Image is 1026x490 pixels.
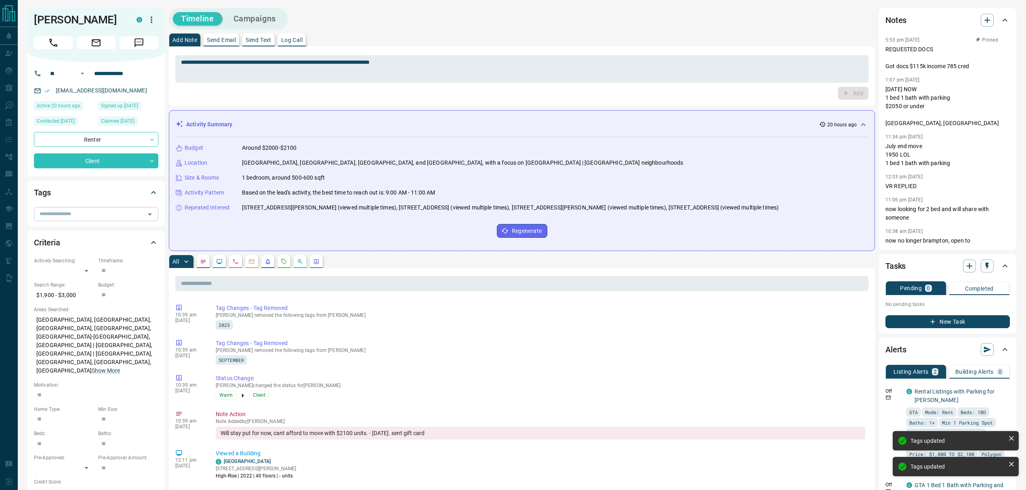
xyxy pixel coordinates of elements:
p: July end move 1950 LOL 1 bed 1 bath with parking [885,142,1010,168]
p: Home Type: [34,406,94,413]
div: Sun Jan 01 2023 [98,101,158,113]
span: Claimed [DATE] [101,117,135,125]
p: [STREET_ADDRESS][PERSON_NAME] (viewed multiple times), [STREET_ADDRESS] (viewed multiple times), ... [242,203,779,212]
p: Size & Rooms [185,174,219,182]
p: Based on the lead's activity, the best time to reach out is: 9:00 AM - 11:00 AM [242,188,435,197]
p: 12:11 pm [175,457,204,463]
p: [STREET_ADDRESS][PERSON_NAME] [216,465,296,472]
p: [DATE] [175,463,204,469]
p: Note Added by [PERSON_NAME] [216,419,865,424]
button: New Task [885,315,1010,328]
p: now no longer brampton, open to miss/etob/[GEOGRAPHIC_DATA] [885,237,1010,253]
p: now looking for 2 bed and will share with someone [885,205,1010,222]
div: Notes [885,10,1010,30]
p: 0 [999,369,1002,375]
p: Baths: [98,430,158,437]
p: [DATE] [175,388,204,394]
div: Tue May 02 2023 [98,117,158,128]
p: REQUESTED DOCS Got docs $115k income 785 cred [885,45,1010,71]
p: 10:38 am [DATE] [885,228,923,234]
p: Log Call [281,37,303,43]
p: 1:07 pm [DATE] [885,77,920,83]
span: Active 20 hours ago [37,102,80,110]
span: Signed up [DATE] [101,102,138,110]
p: Pre-Approval Amount: [98,454,158,461]
p: Repeated Interest [185,203,230,212]
p: Completed [965,286,994,291]
p: [PERSON_NAME] changed the status for [PERSON_NAME] [216,383,865,388]
span: Email [77,36,116,49]
h2: Tags [34,186,50,199]
p: 10:39 am [175,312,204,318]
div: Will stay put for now, cant afford to move with $2100 units. - [DATE]. sent gift card [216,427,865,440]
svg: Lead Browsing Activity [216,258,223,265]
svg: Emails [248,258,255,265]
p: 20 hours ago [827,121,857,128]
p: Areas Searched: [34,306,158,313]
p: Budget: [98,281,158,289]
div: Criteria [34,233,158,252]
p: Tag Changes - Tag Removed [216,339,865,348]
button: Show More [92,366,120,375]
p: Activity Summary [186,120,232,129]
p: Send Email [207,37,236,43]
p: Activity Pattern [185,188,224,197]
div: Activity Summary20 hours ago [176,117,868,132]
div: condos.ca [906,482,912,488]
p: Tag Changes - Tag Removed [216,304,865,312]
a: [GEOGRAPHIC_DATA] [224,459,271,464]
p: Pending [900,285,922,291]
p: All [172,259,179,264]
p: [PERSON_NAME] removed the following tags from [PERSON_NAME] [216,312,865,318]
svg: Email [885,395,891,400]
span: Warm [219,391,233,399]
p: Beds: [34,430,94,437]
span: 2025 [219,321,230,329]
p: 1 bedroom, around 500-600 sqft [242,174,325,182]
p: [PERSON_NAME] removed the following tags from [PERSON_NAME] [216,348,865,353]
p: Budget [185,144,203,152]
svg: Email Verified [44,88,50,94]
div: Tue Aug 05 2025 [34,117,94,128]
p: [DATE] [175,318,204,323]
a: [EMAIL_ADDRESS][DOMAIN_NAME] [56,87,147,94]
h2: Alerts [885,343,906,356]
div: condos.ca [216,459,221,465]
h2: Notes [885,14,906,27]
div: Client [34,153,158,168]
p: 5:53 pm [DATE] [885,37,920,43]
svg: Opportunities [297,258,303,265]
span: Contacted [DATE] [37,117,75,125]
div: Tags [34,183,158,202]
p: 10:39 am [175,418,204,424]
p: [GEOGRAPHIC_DATA], [GEOGRAPHIC_DATA], [GEOGRAPHIC_DATA], and [GEOGRAPHIC_DATA], with a focus on [... [242,159,683,167]
p: No pending tasks [885,298,1010,310]
button: Pinned [975,36,999,44]
div: Tags updated [910,463,1005,470]
svg: Notes [200,258,206,265]
p: High-Rise | 2022 | 40 floors | - units [216,472,296,480]
p: 10:39 am [175,347,204,353]
svg: Requests [281,258,287,265]
p: 12:03 pm [DATE] [885,174,923,180]
svg: Agent Actions [313,258,320,265]
span: Call [34,36,73,49]
p: Status Change [216,374,865,383]
p: Pre-Approved: [34,454,94,461]
div: Alerts [885,340,1010,359]
p: Location [185,159,207,167]
p: Send Text [246,37,271,43]
p: 0 [927,285,930,291]
div: Renter [34,132,158,147]
p: Off [885,481,902,488]
p: [DATE] [175,353,204,358]
div: Tasks [885,256,1010,276]
div: Tags updated [910,438,1005,444]
span: Message [120,36,158,49]
p: Credit Score: [34,478,158,486]
a: Rental Listings with Parking for [PERSON_NAME] [915,388,994,403]
p: 10:39 am [175,382,204,388]
p: $1,900 - $3,000 [34,289,94,302]
h1: [PERSON_NAME] [34,13,124,26]
p: Listing Alerts [894,369,929,375]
